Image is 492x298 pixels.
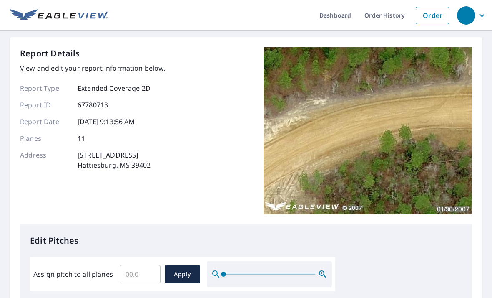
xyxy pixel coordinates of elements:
p: Report Type [20,83,70,93]
p: Report Date [20,117,70,127]
p: 11 [78,133,85,143]
p: Planes [20,133,70,143]
p: Report ID [20,100,70,110]
label: Assign pitch to all planes [33,269,113,279]
p: Edit Pitches [30,234,462,247]
p: 67780713 [78,100,108,110]
span: Apply [171,269,193,280]
img: Top image [264,47,472,214]
p: View and edit your report information below. [20,63,166,73]
p: Extended Coverage 2D [78,83,151,93]
img: EV Logo [10,9,108,22]
p: Address [20,150,70,170]
p: Report Details [20,47,80,60]
p: [STREET_ADDRESS] Hattiesburg, MS 39402 [78,150,151,170]
input: 00.0 [120,262,161,286]
button: Apply [165,265,200,283]
p: [DATE] 9:13:56 AM [78,117,135,127]
a: Order [416,7,449,24]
